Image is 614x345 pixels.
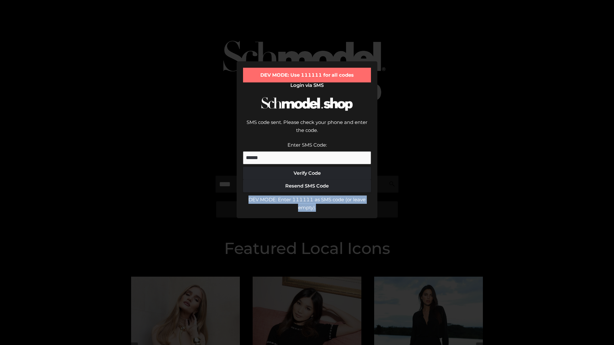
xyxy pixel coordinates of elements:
img: Schmodel Logo [259,91,355,117]
button: Resend SMS Code [243,180,371,192]
h2: Login via SMS [243,82,371,88]
div: DEV MODE: Enter 111111 as SMS code (or leave empty). [243,195,371,212]
button: Verify Code [243,167,371,180]
div: DEV MODE: Use 111111 for all codes [243,68,371,82]
label: Enter SMS Code: [287,142,327,148]
div: SMS code sent. Please check your phone and enter the code. [243,118,371,141]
